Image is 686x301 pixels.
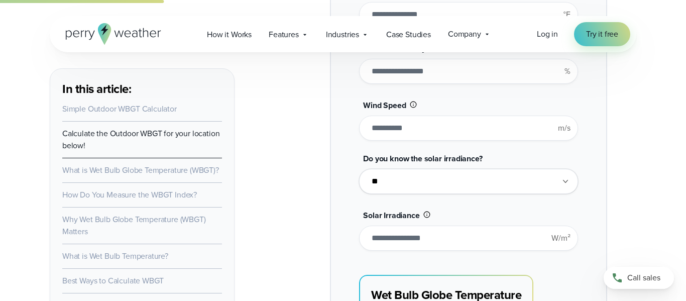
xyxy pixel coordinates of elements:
[62,103,177,115] a: Simple Outdoor WBGT Calculator
[448,28,481,40] span: Company
[363,99,406,111] span: Wind Speed
[363,210,419,221] span: Solar Irradiance
[269,29,299,41] span: Features
[62,250,168,262] a: What is Wet Bulb Temperature?
[62,128,219,151] a: Calculate the Outdoor WBGT for your location below!
[62,164,219,176] a: What is Wet Bulb Globe Temperature (WBGT)?
[378,24,439,45] a: Case Studies
[62,81,222,97] h3: In this article:
[207,29,252,41] span: How it Works
[627,272,660,284] span: Call sales
[537,28,558,40] a: Log in
[62,214,206,237] a: Why Wet Bulb Globe Temperature (WBGT) Matters
[62,275,164,286] a: Best Ways to Calculate WBGT
[363,153,482,164] span: Do you know the solar irradiance?
[386,29,431,41] span: Case Studies
[574,22,630,46] a: Try it free
[586,28,618,40] span: Try it free
[326,29,359,41] span: Industries
[604,267,674,289] a: Call sales
[62,189,197,200] a: How Do You Measure the WBGT Index?
[198,24,260,45] a: How it Works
